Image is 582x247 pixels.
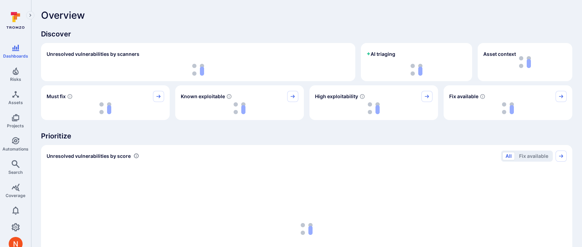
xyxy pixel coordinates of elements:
span: Overview [41,10,85,21]
svg: Confirmed exploitable by KEV [226,94,232,99]
div: loading spinner [366,64,467,76]
button: Fix available [516,152,551,160]
div: loading spinner [315,102,433,114]
span: Asset context [483,51,516,58]
span: Must fix [47,93,66,100]
img: Loading... [411,64,422,76]
span: Unresolved vulnerabilities by score [47,153,131,160]
div: Fix available [444,85,572,120]
svg: EPSS score ≥ 0.7 [359,94,365,99]
img: Loading... [192,64,204,76]
h2: Unresolved vulnerabilities by scanners [47,51,139,58]
img: Loading... [99,102,111,114]
span: Dashboards [3,53,28,59]
div: Must fix [41,85,170,120]
div: Number of vulnerabilities in status 'Open' 'Triaged' and 'In process' grouped by score [134,152,139,160]
img: Loading... [502,102,514,114]
span: Automations [2,146,29,152]
span: Fix available [449,93,478,100]
div: loading spinner [181,102,298,114]
div: loading spinner [449,102,567,114]
span: Risks [10,77,21,82]
svg: Risk score >=40 , missed SLA [67,94,73,99]
svg: Vulnerabilities with fix available [480,94,485,99]
i: Expand navigation menu [28,12,33,18]
button: All [502,152,515,160]
div: loading spinner [47,102,164,114]
span: Coverage [6,193,25,198]
span: Projects [7,123,24,128]
img: Loading... [301,223,313,235]
div: Known exploitable [175,85,304,120]
div: loading spinner [47,64,350,76]
h2: AI triaging [366,51,395,58]
button: Expand navigation menu [26,11,34,19]
img: Loading... [234,102,245,114]
span: Discover [41,29,572,39]
div: High exploitability [309,85,438,120]
span: Prioritize [41,131,572,141]
span: Assets [8,100,23,105]
span: Known exploitable [181,93,225,100]
img: Loading... [368,102,380,114]
span: Search [8,170,23,175]
span: High exploitability [315,93,358,100]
